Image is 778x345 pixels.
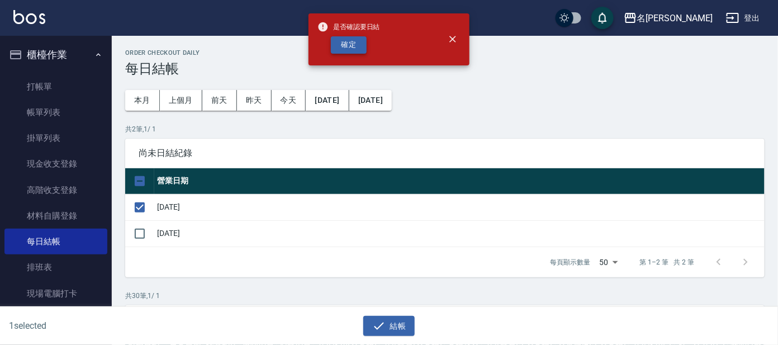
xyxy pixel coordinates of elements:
[4,151,107,177] a: 現金收支登錄
[125,291,765,301] p: 共 30 筆, 1 / 1
[551,257,591,267] p: 每頁顯示數量
[349,90,392,111] button: [DATE]
[13,10,45,24] img: Logo
[4,177,107,203] a: 高階收支登錄
[619,7,717,30] button: 名[PERSON_NAME]
[160,90,202,111] button: 上個月
[125,61,765,77] h3: 每日結帳
[154,220,765,247] td: [DATE]
[154,194,765,220] td: [DATE]
[272,90,306,111] button: 今天
[125,124,765,134] p: 共 2 筆, 1 / 1
[139,148,751,159] span: 尚未日結紀錄
[237,90,272,111] button: 昨天
[363,316,415,337] button: 結帳
[4,254,107,280] a: 排班表
[306,90,349,111] button: [DATE]
[4,125,107,151] a: 掛單列表
[4,203,107,229] a: 材料自購登錄
[317,21,380,32] span: 是否確認要日結
[595,247,622,277] div: 50
[9,319,192,333] h6: 1 selected
[637,11,713,25] div: 名[PERSON_NAME]
[4,74,107,100] a: 打帳單
[4,40,107,69] button: 櫃檯作業
[4,229,107,254] a: 每日結帳
[125,49,765,56] h2: Order checkout daily
[331,36,367,54] button: 確定
[202,90,237,111] button: 前天
[4,100,107,125] a: 帳單列表
[722,8,765,29] button: 登出
[440,27,465,51] button: close
[154,168,765,195] th: 營業日期
[4,281,107,306] a: 現場電腦打卡
[125,90,160,111] button: 本月
[640,257,694,267] p: 第 1–2 筆 共 2 筆
[591,7,614,29] button: save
